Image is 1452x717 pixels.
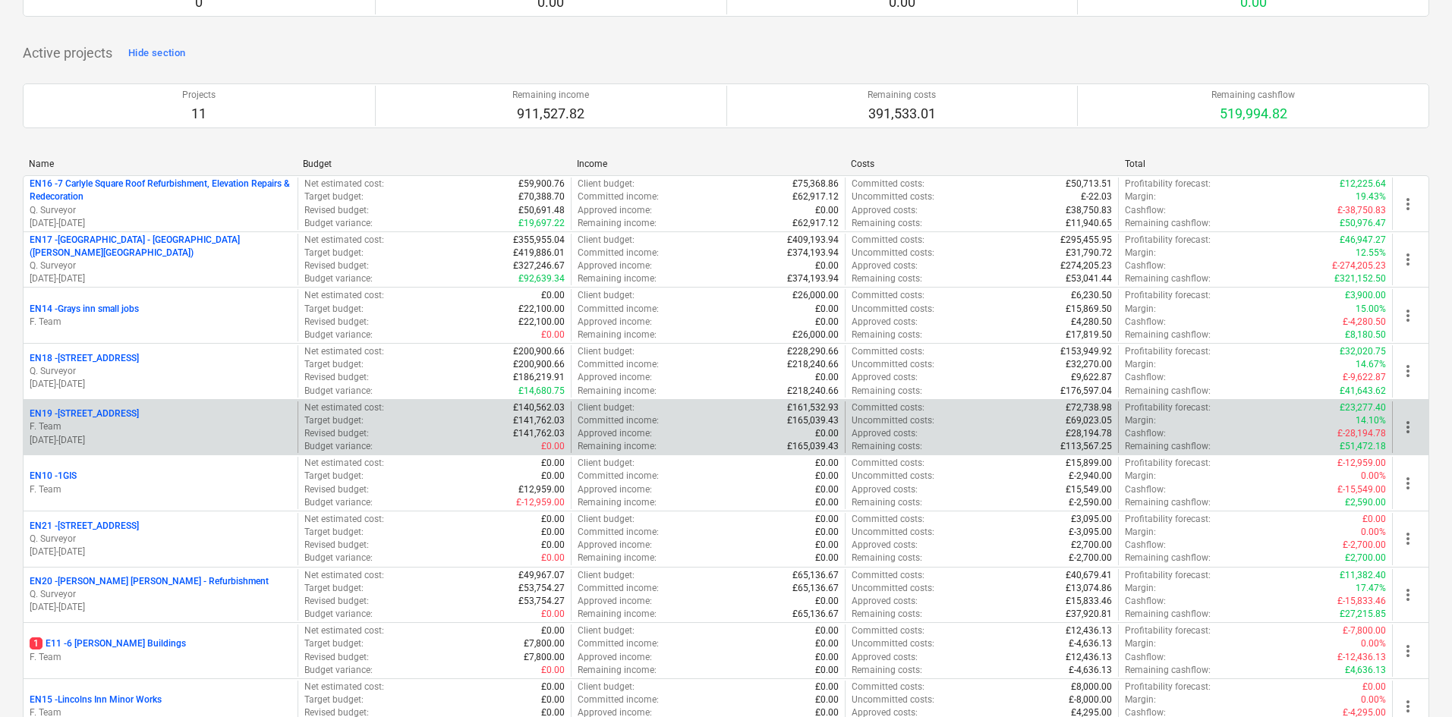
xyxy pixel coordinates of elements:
p: EN15 - Lincolns Inn Minor Works [30,693,162,706]
p: [DATE] - [DATE] [30,272,291,285]
p: Q. Surveyor [30,533,291,546]
p: £0.00 [541,440,565,453]
span: 1 [30,637,43,649]
p: £-2,700.00 [1343,539,1386,552]
p: Net estimated cost : [304,457,384,470]
div: EN21 -[STREET_ADDRESS]Q. Surveyor[DATE]-[DATE] [30,520,291,558]
p: £374,193.94 [787,272,839,285]
p: Approved costs : [852,204,918,217]
p: Remaining cashflow : [1125,552,1211,564]
div: Hide section [128,45,185,62]
p: £2,590.00 [1345,496,1386,509]
div: Total [1125,159,1387,169]
p: £0.00 [541,539,565,552]
p: EN21 - [STREET_ADDRESS] [30,520,139,533]
p: £0.00 [541,552,565,564]
p: Margin : [1125,303,1156,316]
p: £176,597.04 [1060,385,1112,398]
p: £0.00 [815,483,839,496]
p: Target budget : [304,582,364,595]
p: 14.67% [1356,358,1386,371]
p: Client budget : [578,513,635,526]
p: £12,959.00 [518,483,565,496]
p: Committed costs : [852,345,924,358]
p: Revised budget : [304,371,369,384]
p: Net estimated cost : [304,178,384,190]
p: Q. Surveyor [30,259,291,272]
p: Remaining cashflow : [1125,440,1211,453]
p: £140,562.03 [513,401,565,414]
p: Approved costs : [852,371,918,384]
p: £-2,940.00 [1069,470,1112,483]
p: EN18 - [STREET_ADDRESS] [30,352,139,365]
p: Remaining income : [578,272,657,285]
p: Remaining income : [578,329,657,341]
p: Committed costs : [852,401,924,414]
p: £0.00 [815,496,839,509]
p: Target budget : [304,247,364,259]
p: £165,039.43 [787,440,839,453]
p: £28,194.78 [1066,427,1112,440]
p: £-2,590.00 [1069,496,1112,509]
p: Net estimated cost : [304,289,384,302]
p: £2,700.00 [1345,552,1386,564]
p: Target budget : [304,190,364,203]
div: Name [29,159,291,169]
p: Target budget : [304,470,364,483]
p: 911,527.82 [512,105,589,123]
p: Remaining costs : [852,272,922,285]
p: Uncommitted costs : [852,303,934,316]
p: £65,136.67 [792,569,839,582]
p: Net estimated cost : [304,401,384,414]
p: Client budget : [578,289,635,302]
div: EN19 -[STREET_ADDRESS]F. Team[DATE]-[DATE] [30,407,291,446]
p: Target budget : [304,414,364,427]
p: Approved income : [578,427,652,440]
p: £11,940.65 [1066,217,1112,230]
p: Client budget : [578,569,635,582]
p: Revised budget : [304,316,369,329]
p: Approved income : [578,371,652,384]
p: £69,023.05 [1066,414,1112,427]
p: £31,790.72 [1066,247,1112,259]
div: EN14 -Grays inn small jobsF. Team [30,303,291,329]
p: £3,095.00 [1071,513,1112,526]
p: Revised budget : [304,539,369,552]
span: more_vert [1399,362,1417,380]
p: £141,762.03 [513,427,565,440]
p: £46,947.27 [1340,234,1386,247]
p: £0.00 [815,303,839,316]
p: £0.00 [815,552,839,564]
p: EN19 - [STREET_ADDRESS] [30,407,139,420]
div: EN18 -[STREET_ADDRESS]Q. Surveyor[DATE]-[DATE] [30,352,291,391]
p: Approved income : [578,259,652,272]
p: Cashflow : [1125,427,1166,440]
p: £355,955.04 [513,234,565,247]
p: Committed income : [578,470,659,483]
p: £-28,194.78 [1337,427,1386,440]
p: F. Team [30,420,291,433]
p: Margin : [1125,414,1156,427]
p: Margin : [1125,190,1156,203]
div: 1E11 -6 [PERSON_NAME] BuildingsF. Team [30,637,291,663]
p: Budget variance : [304,272,373,285]
p: Revised budget : [304,204,369,217]
p: £38,750.83 [1066,204,1112,217]
p: EN14 - Grays inn small jobs [30,303,139,316]
p: Revised budget : [304,483,369,496]
span: more_vert [1399,642,1417,660]
p: Remaining income : [578,385,657,398]
p: Remaining cashflow : [1125,217,1211,230]
p: £40,679.41 [1066,569,1112,582]
p: £165,039.43 [787,414,839,427]
p: Committed income : [578,190,659,203]
p: £0.00 [541,513,565,526]
p: Uncommitted costs : [852,247,934,259]
div: Costs [851,159,1113,169]
div: EN17 -[GEOGRAPHIC_DATA] - [GEOGRAPHIC_DATA] ([PERSON_NAME][GEOGRAPHIC_DATA])Q. Surveyor[DATE]-[DATE] [30,234,291,286]
p: £4,280.50 [1071,316,1112,329]
p: F. Team [30,316,291,329]
span: more_vert [1399,195,1417,213]
p: Committed income : [578,247,659,259]
p: Committed income : [578,358,659,371]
